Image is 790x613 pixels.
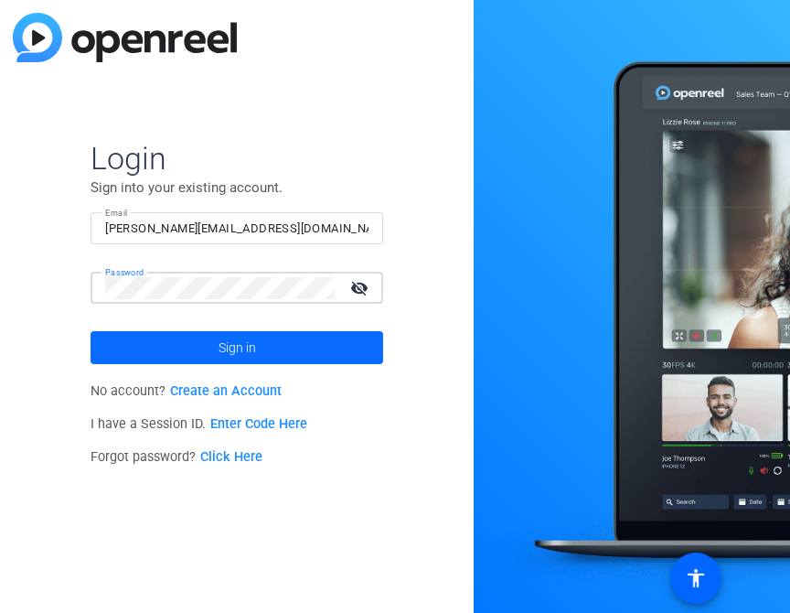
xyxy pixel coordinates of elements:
[685,567,707,589] mat-icon: accessibility
[105,267,144,277] mat-label: Password
[91,177,383,198] p: Sign into your existing account.
[105,208,128,218] mat-label: Email
[210,416,307,432] a: Enter Code Here
[91,383,282,399] span: No account?
[219,325,256,371] span: Sign in
[91,449,262,465] span: Forgot password?
[91,416,307,432] span: I have a Session ID.
[105,218,368,240] input: Enter Email Address
[170,383,282,399] a: Create an Account
[339,274,383,301] mat-icon: visibility_off
[200,449,262,465] a: Click Here
[91,331,383,364] button: Sign in
[13,13,237,62] img: blue-gradient.svg
[91,139,383,177] span: Login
